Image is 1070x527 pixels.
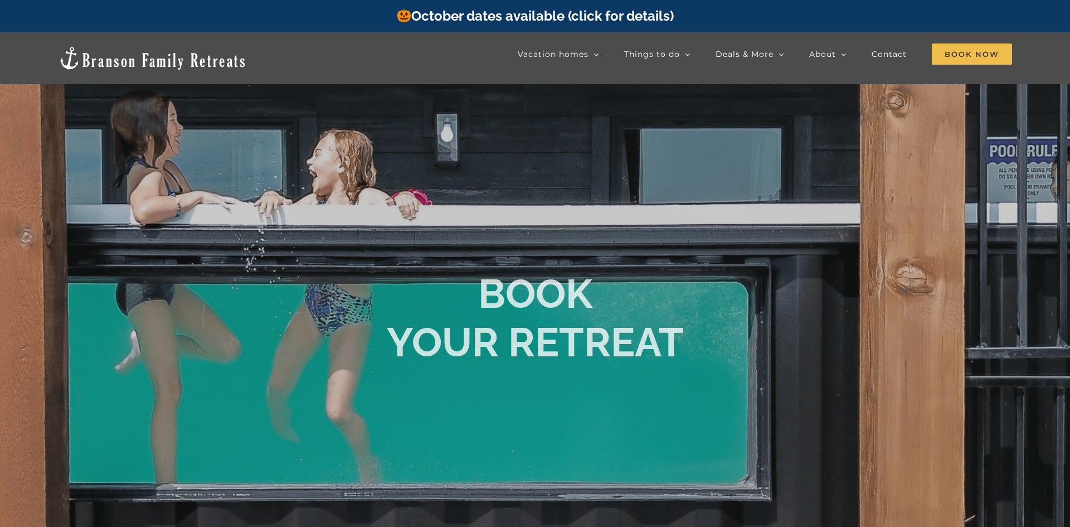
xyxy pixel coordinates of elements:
[397,8,411,22] img: 🎃
[624,43,690,65] a: Things to do
[716,50,774,58] span: Deals & More
[932,43,1012,65] a: Book Now
[518,43,599,65] a: Vacation homes
[624,50,680,58] span: Things to do
[58,46,247,71] img: Branson Family Retreats Logo
[872,50,907,58] span: Contact
[716,43,784,65] a: Deals & More
[396,8,674,24] a: October dates available (click for details)
[518,43,1012,65] nav: Main Menu
[518,50,588,58] span: Vacation homes
[809,43,847,65] a: About
[872,43,907,65] a: Contact
[387,270,684,365] b: BOOK YOUR RETREAT
[809,50,836,58] span: About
